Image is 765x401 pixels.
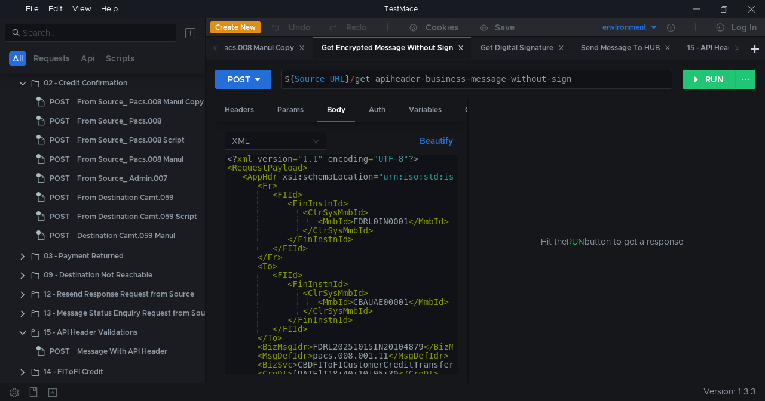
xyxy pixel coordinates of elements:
[215,70,271,89] button: POST
[541,235,683,248] span: Hit the button to get a response
[77,343,167,360] div: Message With API Header
[50,150,70,168] span: POST
[481,42,564,54] div: Get Digital Signature
[77,227,175,245] div: Destination Camt.059 Manul
[23,26,169,39] input: Search...
[415,134,458,148] button: Beautify
[268,99,313,121] div: Params
[261,18,319,36] button: Undo
[30,51,74,66] button: Requests
[44,266,152,284] div: 09 - Destination Not Reachable
[210,21,261,33] button: Create New
[602,22,647,33] div: environment
[322,42,464,54] div: Get Encrypted Message Without Sign
[215,99,264,121] div: Headers
[44,382,93,400] div: Pacs.008 bulk
[346,20,367,35] div: Redo
[77,150,183,168] div: From Source_ Pacs.008 Manul
[399,99,451,121] div: Variables
[732,20,757,35] div: Log In
[77,51,99,66] button: Api
[77,93,204,111] div: From Source_ Pacs.008 Manul Copy
[77,208,197,226] div: From Destination Camt.059 Script
[44,304,216,322] div: 13 - Message Status Enquiry Request from Source
[44,323,137,341] div: 15 - API Header Validations
[77,112,161,130] div: From Source_ Pacs.008
[576,18,659,37] button: environment
[50,343,70,360] span: POST
[102,51,138,66] button: Scripts
[359,99,395,121] div: Auth
[77,131,185,149] div: From Source_ Pacs.008 Script
[77,189,174,206] div: From Destination Camt.059
[77,169,167,187] div: From Source_ Admin.007
[567,236,585,247] span: RUN
[44,363,103,381] div: 14 - FIToFI Credit
[44,74,127,92] div: 02 - Credit Confirmation
[50,93,70,111] span: POST
[683,70,736,89] button: RUN
[50,112,70,130] span: POST
[455,99,495,121] div: Other
[9,51,26,66] button: All
[319,18,375,36] button: Redo
[495,23,515,32] div: Save
[289,20,311,35] div: Undo
[167,42,305,54] div: From Source_ Pacs.008 Manul Copy
[703,383,755,400] span: Version: 1.3.3
[50,227,70,245] span: POST
[50,169,70,187] span: POST
[50,131,70,149] span: POST
[50,208,70,226] span: POST
[426,20,458,35] div: Cookies
[44,247,124,265] div: 03 - Payment Returned
[44,285,194,303] div: 12 - Resend Response Request from Source
[228,73,250,86] div: POST
[50,189,70,206] span: POST
[317,99,355,122] div: Body
[581,42,671,54] div: Send Message To HUB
